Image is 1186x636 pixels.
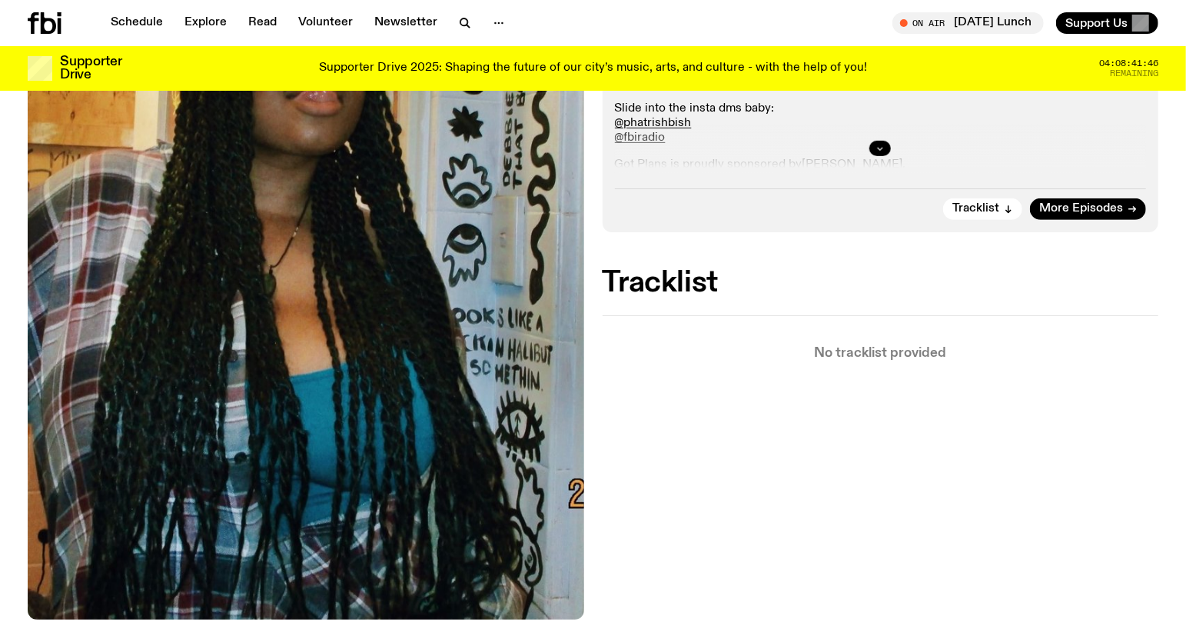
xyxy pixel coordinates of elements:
[952,203,999,215] span: Tracklist
[101,12,172,34] a: Schedule
[175,12,236,34] a: Explore
[603,269,1159,297] h2: Tracklist
[289,12,362,34] a: Volunteer
[943,198,1022,220] button: Tracklist
[1110,69,1158,78] span: Remaining
[1065,16,1128,30] span: Support Us
[1030,198,1146,220] a: More Episodes
[365,12,447,34] a: Newsletter
[615,102,1147,146] p: Slide into the insta dms baby:
[603,347,1159,360] p: No tracklist provided
[60,55,121,82] h3: Supporter Drive
[239,12,286,34] a: Read
[615,117,692,129] a: @phatrishbish
[1039,203,1123,215] span: More Episodes
[892,12,1044,34] button: On Air[DATE] Lunch
[1056,12,1158,34] button: Support Us
[1099,59,1158,68] span: 04:08:41:46
[319,62,867,75] p: Supporter Drive 2025: Shaping the future of our city’s music, arts, and culture - with the help o...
